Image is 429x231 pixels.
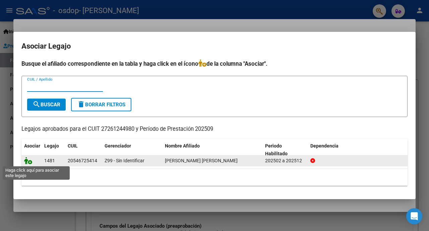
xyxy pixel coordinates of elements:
div: 202502 a 202512 [265,157,305,165]
span: Z99 - Sin Identificar [105,158,144,163]
span: Nombre Afiliado [165,143,200,149]
datatable-header-cell: Asociar [21,139,42,161]
mat-icon: search [33,100,41,108]
span: Legajo [44,143,59,149]
datatable-header-cell: Dependencia [308,139,408,161]
button: Buscar [27,99,66,111]
datatable-header-cell: Periodo Habilitado [262,139,308,161]
datatable-header-cell: CUIL [65,139,102,161]
p: Legajos aprobados para el CUIT 27261244980 y Período de Prestación 202509 [21,125,408,133]
div: 20546725414 [68,157,97,165]
h2: Asociar Legajo [21,40,408,53]
span: 1481 [44,158,55,163]
span: Dependencia [310,143,339,149]
span: Borrar Filtros [77,102,125,108]
span: Asociar [24,143,40,149]
div: 1 registros [21,169,408,186]
span: CUIL [68,143,78,149]
button: Borrar Filtros [71,98,131,111]
mat-icon: delete [77,100,85,108]
h4: Busque el afiliado correspondiente en la tabla y haga click en el ícono de la columna "Asociar". [21,59,408,68]
datatable-header-cell: Legajo [42,139,65,161]
span: Periodo Habilitado [265,143,288,156]
span: Buscar [33,102,60,108]
div: Open Intercom Messenger [406,208,422,224]
span: Gerenciador [105,143,131,149]
span: RAMIREZ QUINTANA LIAM ALEXANDER [165,158,238,163]
datatable-header-cell: Nombre Afiliado [162,139,262,161]
datatable-header-cell: Gerenciador [102,139,162,161]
